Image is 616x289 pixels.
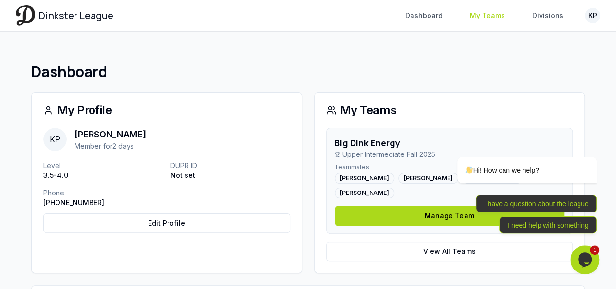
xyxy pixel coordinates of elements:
[170,171,290,180] p: Not set
[43,128,67,151] span: KP
[526,7,569,24] a: Divisions
[335,206,565,226] a: Manage Team
[43,188,163,198] p: Phone
[335,188,394,198] div: [PERSON_NAME]
[75,141,146,151] p: Member for 2 days
[31,63,585,80] h1: Dashboard
[464,7,511,24] a: My Teams
[585,8,600,23] button: KP
[335,136,435,150] h3: Big Dink Energy
[426,70,601,240] iframe: chat widget
[43,213,290,233] a: Edit Profile
[399,7,448,24] a: Dashboard
[170,161,290,171] p: DUPR ID
[326,242,573,261] a: View All Teams
[16,5,35,25] img: Dinkster
[43,171,163,180] p: 3.5-4.0
[75,128,146,141] p: [PERSON_NAME]
[398,173,458,184] div: [PERSON_NAME]
[335,150,435,159] p: Upper Intermediate Fall 2025
[335,163,565,171] p: Teammates
[326,104,573,116] div: My Teams
[570,245,601,274] iframe: chat widget
[43,161,163,171] p: Level
[43,104,290,116] div: My Profile
[335,173,394,184] div: [PERSON_NAME]
[43,198,163,208] p: [PHONE_NUMBER]
[16,5,113,25] a: Dinkster League
[39,9,113,22] span: Dinkster League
